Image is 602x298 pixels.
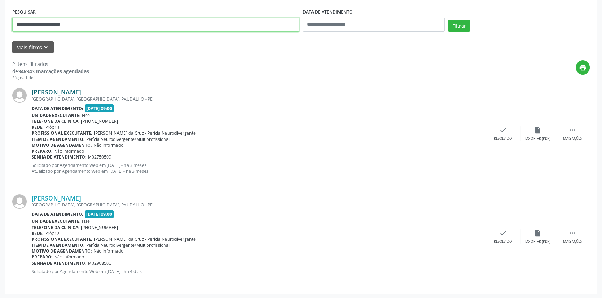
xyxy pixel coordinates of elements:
[563,239,582,244] div: Mais ações
[45,230,60,236] span: Própria
[499,126,507,134] i: check
[86,136,170,142] span: Perícia Neurodivergente/Multiprofissional
[576,60,590,75] button: print
[32,254,53,260] b: Preparo:
[494,136,512,141] div: Resolvido
[94,236,196,242] span: [PERSON_NAME] da Cruz - Perícia Neurodivergente
[448,20,470,32] button: Filtrar
[525,239,550,244] div: Exportar (PDF)
[42,43,50,51] i: keyboard_arrow_down
[32,202,486,208] div: [GEOGRAPHIC_DATA], [GEOGRAPHIC_DATA], PAUDALHO - PE
[32,248,92,254] b: Motivo de agendamento:
[32,124,44,130] b: Rede:
[303,7,353,18] label: DATA DE ATENDIMENTO
[32,96,486,102] div: [GEOGRAPHIC_DATA], [GEOGRAPHIC_DATA], PAUDALHO - PE
[93,142,123,148] span: Não informado
[54,148,84,154] span: Não informado
[32,224,80,230] b: Telefone da clínica:
[45,124,60,130] span: Própria
[32,136,85,142] b: Item de agendamento:
[94,130,196,136] span: [PERSON_NAME] da Cruz - Perícia Neurodivergente
[32,194,81,202] a: [PERSON_NAME]
[81,118,118,124] span: [PHONE_NUMBER]
[534,229,542,237] i: insert_drive_file
[93,248,123,254] span: Não informado
[32,230,44,236] b: Rede:
[32,218,81,224] b: Unidade executante:
[534,126,542,134] i: insert_drive_file
[579,64,587,71] i: print
[32,260,87,266] b: Senha de atendimento:
[563,136,582,141] div: Mais ações
[81,224,118,230] span: [PHONE_NUMBER]
[32,148,53,154] b: Preparo:
[18,68,89,75] strong: 346943 marcações agendadas
[525,136,550,141] div: Exportar (PDF)
[32,142,92,148] b: Motivo de agendamento:
[569,229,576,237] i: 
[54,254,84,260] span: Não informado
[12,60,89,68] div: 2 itens filtrados
[12,7,36,18] label: PESQUISAR
[12,75,89,81] div: Página 1 de 1
[82,218,90,224] span: Hse
[32,162,486,174] p: Solicitado por Agendamento Web em [DATE] - há 3 meses Atualizado por Agendamento Web em [DATE] - ...
[32,118,80,124] b: Telefone da clínica:
[32,236,92,242] b: Profissional executante:
[32,105,83,111] b: Data de atendimento:
[494,239,512,244] div: Resolvido
[12,88,27,103] img: img
[12,68,89,75] div: de
[32,269,486,274] p: Solicitado por Agendamento Web em [DATE] - há 4 dias
[32,211,83,217] b: Data de atendimento:
[32,88,81,96] a: [PERSON_NAME]
[88,154,111,160] span: M02750509
[499,229,507,237] i: check
[32,242,85,248] b: Item de agendamento:
[32,130,92,136] b: Profissional executante:
[32,112,81,118] b: Unidade executante:
[85,104,114,112] span: [DATE] 09:00
[32,154,87,160] b: Senha de atendimento:
[85,210,114,218] span: [DATE] 09:00
[86,242,170,248] span: Perícia Neurodivergente/Multiprofissional
[12,194,27,209] img: img
[82,112,90,118] span: Hse
[88,260,111,266] span: M02908505
[569,126,576,134] i: 
[12,41,54,53] button: Mais filtroskeyboard_arrow_down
